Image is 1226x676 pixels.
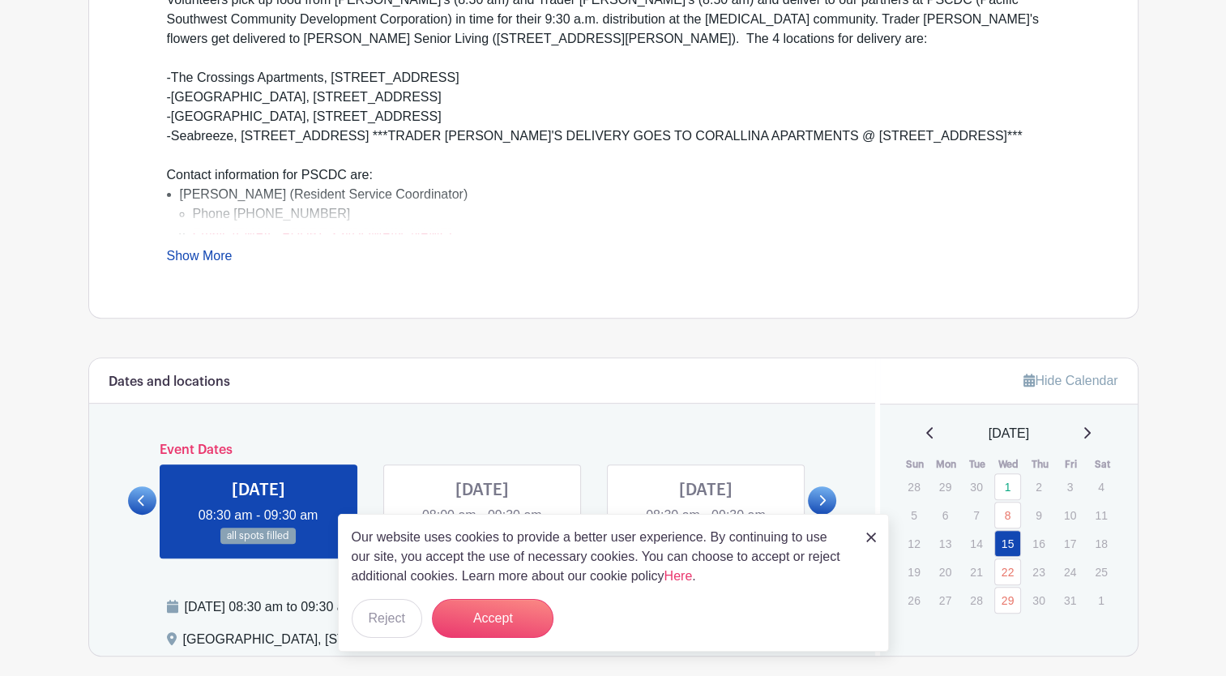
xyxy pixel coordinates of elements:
[994,530,1021,557] a: 15
[193,204,1060,224] li: Phone [PHONE_NUMBER]
[989,424,1029,443] span: [DATE]
[1087,531,1114,556] p: 18
[900,588,927,613] p: 26
[900,559,927,584] p: 19
[1025,474,1052,499] p: 2
[180,185,1060,263] li: [PERSON_NAME] (Resident Service Coordinator)
[866,533,876,542] img: close_button-5f87c8562297e5c2d7936805f587ecaba9071eb48480494691a3f1689db116b3.svg
[1025,531,1052,556] p: 16
[1057,474,1083,499] p: 3
[899,456,931,473] th: Sun
[900,531,927,556] p: 12
[1057,588,1083,613] p: 31
[932,588,959,613] p: 27
[1087,456,1118,473] th: Sat
[963,503,989,528] p: 7
[1087,474,1114,499] p: 4
[1057,503,1083,528] p: 10
[900,503,927,528] p: 5
[1024,456,1056,473] th: Thu
[1087,503,1114,528] p: 11
[109,374,230,390] h6: Dates and locations
[1057,559,1083,584] p: 24
[932,474,959,499] p: 29
[664,569,693,583] a: Here
[1057,531,1083,556] p: 17
[1025,503,1052,528] p: 9
[962,456,993,473] th: Tue
[932,531,959,556] p: 13
[183,630,454,656] div: [GEOGRAPHIC_DATA], [STREET_ADDRESS]
[994,558,1021,585] a: 22
[185,597,732,617] div: [DATE] 08:30 am to 09:30 am
[963,474,989,499] p: 30
[1056,456,1087,473] th: Fri
[932,559,959,584] p: 20
[1025,588,1052,613] p: 30
[167,249,233,269] a: Show More
[1025,559,1052,584] p: 23
[963,588,989,613] p: 28
[352,528,849,586] p: Our website uses cookies to provide a better user experience. By continuing to use our site, you ...
[994,587,1021,614] a: 29
[900,474,927,499] p: 28
[994,502,1021,528] a: 8
[932,503,959,528] p: 6
[1023,374,1117,387] a: Hide Calendar
[352,599,422,638] button: Reject
[167,165,1060,185] div: Contact information for PSCDC are:
[1087,559,1114,584] p: 25
[963,559,989,584] p: 21
[931,456,963,473] th: Mon
[993,456,1025,473] th: Wed
[156,443,809,458] h6: Event Dates
[193,226,452,240] a: Email: [EMAIL_ADDRESS][DOMAIN_NAME]
[994,473,1021,500] a: 1
[963,531,989,556] p: 14
[432,599,553,638] button: Accept
[1087,588,1114,613] p: 1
